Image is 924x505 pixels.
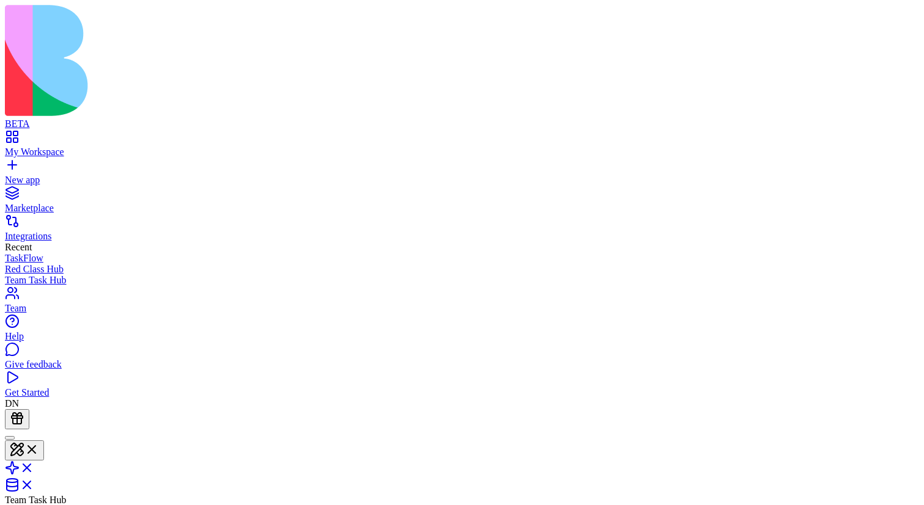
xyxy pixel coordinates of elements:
div: Integrations [5,231,919,242]
h1: Team Task Hub [10,9,101,26]
a: Integrations [5,220,919,242]
a: Marketplace [5,192,919,214]
a: Team Task Hub [5,275,919,286]
div: Marketplace [5,203,919,214]
a: BETA [5,107,919,129]
a: Give feedback [5,348,919,370]
button: DN [154,7,174,27]
div: Give feedback [5,359,919,370]
div: My Workspace [5,147,919,158]
a: TaskFlow [5,253,919,264]
div: Get Started [5,387,919,398]
a: Get Started [5,376,919,398]
div: New app [5,175,919,186]
span: Team Task Hub [5,495,67,505]
div: Help [5,331,919,342]
a: My Workspace [5,136,919,158]
div: BETA [5,118,919,129]
p: Manage and track your team's progress [10,69,174,98]
h1: Team Dashboard [10,49,174,69]
a: Team [5,292,919,314]
span: DN [5,398,19,409]
div: Team [5,303,919,314]
a: Red Class Hub [5,264,919,275]
img: logo [5,5,496,116]
span: Recent [5,242,32,252]
a: New app [5,164,919,186]
a: Help [5,320,919,342]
